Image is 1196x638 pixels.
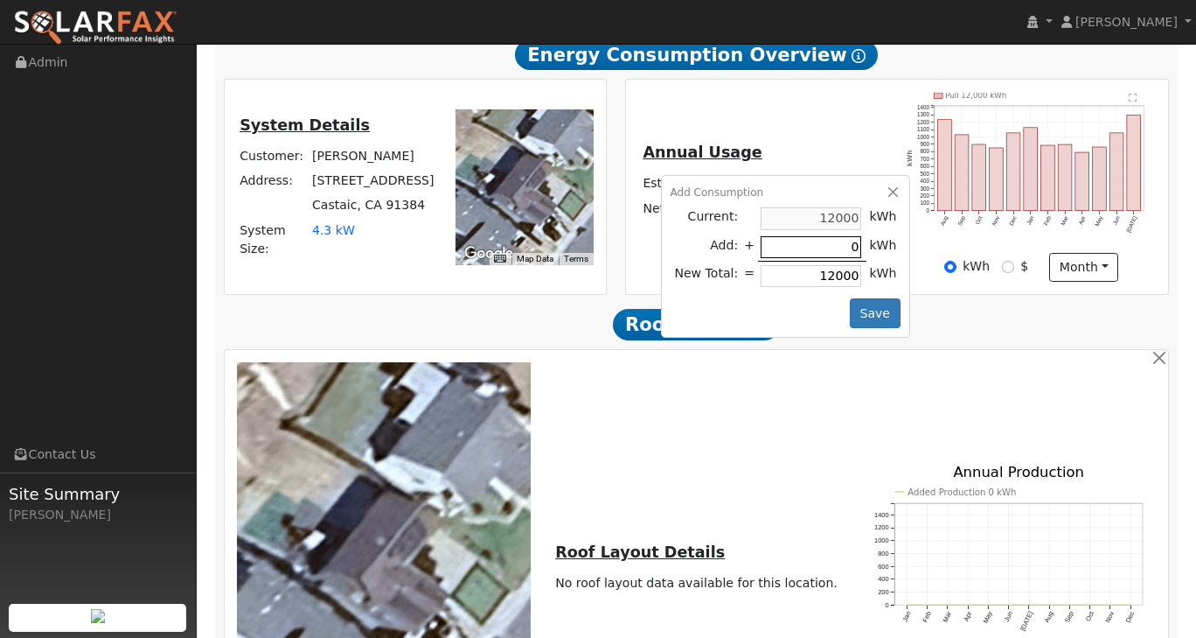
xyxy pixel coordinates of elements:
[564,254,588,263] a: Terms (opens in new tab)
[920,148,929,154] text: 800
[900,610,912,623] text: Jan
[945,91,1006,100] text: Pull 12,000 kWh
[1026,214,1035,226] text: Jan
[917,104,930,110] text: 1400
[920,141,929,147] text: 900
[1130,604,1132,606] circle: onclick=""
[91,609,105,623] img: retrieve
[741,233,758,262] td: +
[741,262,758,291] td: =
[953,464,1084,480] text: Annual Production
[757,172,806,197] td: $5,052
[866,205,900,233] td: kWh
[1124,610,1137,624] text: Dec
[1109,604,1112,606] circle: onclick=""
[1043,214,1053,226] text: Feb
[1008,215,1018,227] text: Dec
[309,144,437,169] td: [PERSON_NAME]
[515,39,877,71] span: Energy Consumption Overview
[866,233,900,262] td: kWh
[555,543,725,561] u: Roof Layout Details
[1063,610,1075,624] text: Sep
[1128,115,1142,211] rect: onclick=""
[920,171,929,177] text: 500
[946,604,949,606] circle: onclick=""
[1024,128,1038,211] rect: onclick=""
[1104,610,1116,624] text: Nov
[921,610,933,623] text: Feb
[885,601,888,609] text: 0
[850,298,900,328] button: Save
[956,214,967,227] text: Sep
[1020,257,1028,276] label: $
[1093,147,1107,211] rect: onclick=""
[917,118,930,124] text: 1200
[917,111,930,117] text: 1300
[926,604,928,606] circle: onclick=""
[460,242,518,265] img: Google
[1130,93,1137,102] text: 
[920,186,929,192] text: 300
[907,487,1016,496] text: Added Production 0 kWh
[1075,15,1178,29] span: [PERSON_NAME]
[613,309,780,340] span: Roof Layout
[990,148,1004,211] rect: onclick=""
[1048,604,1051,606] circle: onclick=""
[1049,253,1118,283] button: month
[906,150,914,166] text: kWh
[237,144,309,169] td: Customer:
[874,523,889,531] text: 1200
[1076,152,1090,211] rect: onclick=""
[991,214,1000,227] text: Nov
[955,135,969,211] rect: onclick=""
[942,609,954,623] text: Mar
[987,604,990,606] circle: onclick=""
[974,215,984,226] text: Oct
[312,223,355,237] span: 4.3 kW
[1126,215,1140,235] text: [DATE]
[920,156,929,162] text: 700
[967,604,970,606] circle: onclick=""
[1084,609,1095,622] text: Oct
[938,119,952,210] rect: onclick=""
[874,536,889,544] text: 1000
[1095,214,1106,228] text: May
[237,218,309,261] td: System Size:
[1019,610,1034,632] text: [DATE]
[640,172,757,197] td: Estimated Bill:
[13,10,177,46] img: SolarFax
[1078,215,1088,226] text: Apr
[1112,214,1122,226] text: Jun
[963,257,990,276] label: kWh
[671,233,741,262] td: Add:
[240,116,370,134] u: System Details
[982,610,994,625] text: May
[939,214,949,227] text: Aug
[9,506,187,524] div: [PERSON_NAME]
[917,126,930,132] text: 1100
[553,571,841,595] td: No roof layout data available for this location.
[640,196,757,221] td: Net Consumption:
[1002,261,1014,273] input: $
[920,163,929,169] text: 600
[494,253,506,265] button: Keyboard shortcuts
[1110,133,1124,211] rect: onclick=""
[1007,604,1010,606] circle: onclick=""
[1041,145,1055,211] rect: onclick=""
[1060,215,1070,227] text: Mar
[878,550,888,557] text: 800
[517,253,553,265] button: Map Data
[1003,610,1014,623] text: Jun
[671,205,741,233] td: Current:
[1043,610,1055,624] text: Aug
[1059,144,1073,211] rect: onclick=""
[962,609,973,622] text: Apr
[1088,604,1091,606] circle: onclick=""
[671,185,900,200] div: Add Consumption
[866,262,900,291] td: kWh
[920,200,929,206] text: 100
[906,604,908,606] circle: onclick=""
[878,575,888,583] text: 400
[917,133,930,139] text: 1000
[878,588,888,596] text: 200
